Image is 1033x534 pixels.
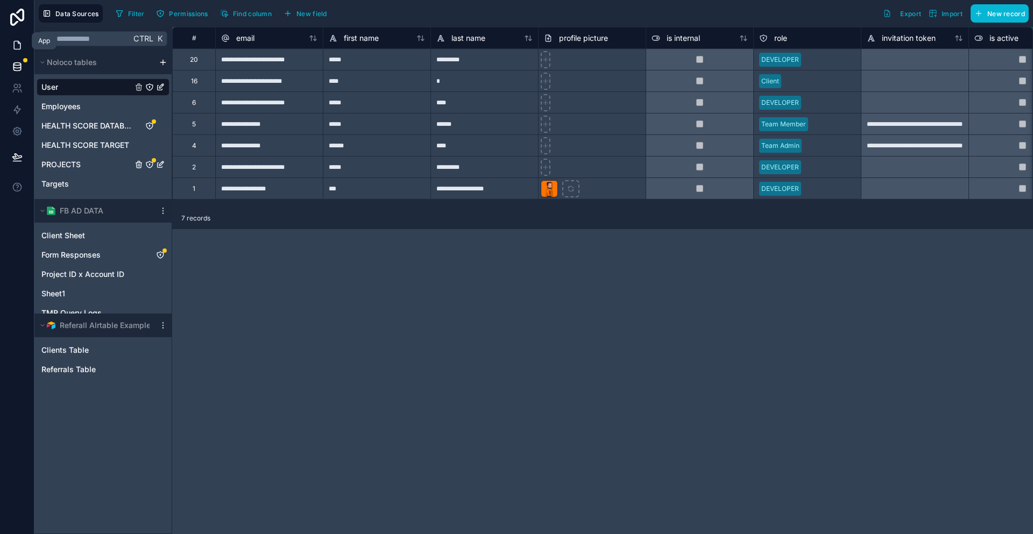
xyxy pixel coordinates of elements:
a: New record [966,4,1029,23]
span: Filter [128,10,145,18]
div: 5 [192,120,196,129]
div: 16 [191,77,197,86]
div: 4 [192,141,196,150]
button: Import [925,4,966,23]
span: last name [451,33,485,44]
div: Team Member [761,119,806,129]
div: 20 [190,55,198,64]
div: DEVELOPER [761,184,799,194]
button: Filter [111,5,148,22]
div: # [181,34,207,42]
button: Data Sources [39,4,103,23]
button: Permissions [152,5,211,22]
span: 7 records [181,214,210,223]
div: Team Admin [761,141,799,151]
span: K [156,35,164,42]
span: Export [900,10,921,18]
span: role [774,33,787,44]
span: is active [989,33,1018,44]
button: Export [879,4,925,23]
span: invitation token [882,33,936,44]
span: Ctrl [132,32,154,45]
span: New field [296,10,327,18]
button: New record [971,4,1029,23]
span: first name [344,33,379,44]
div: 2 [192,163,196,172]
div: DEVELOPER [761,98,799,108]
div: 1 [193,184,195,193]
button: New field [280,5,331,22]
div: 6 [192,98,196,107]
div: Client [761,76,779,86]
span: profile picture [559,33,608,44]
span: New record [987,10,1025,18]
span: Find column [233,10,272,18]
span: email [236,33,254,44]
div: DEVELOPER [761,162,799,172]
span: Permissions [169,10,208,18]
div: DEVELOPER [761,55,799,65]
span: Data Sources [55,10,99,18]
span: Import [942,10,963,18]
span: is internal [667,33,700,44]
div: App [38,37,50,45]
button: Find column [216,5,275,22]
a: Permissions [152,5,216,22]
